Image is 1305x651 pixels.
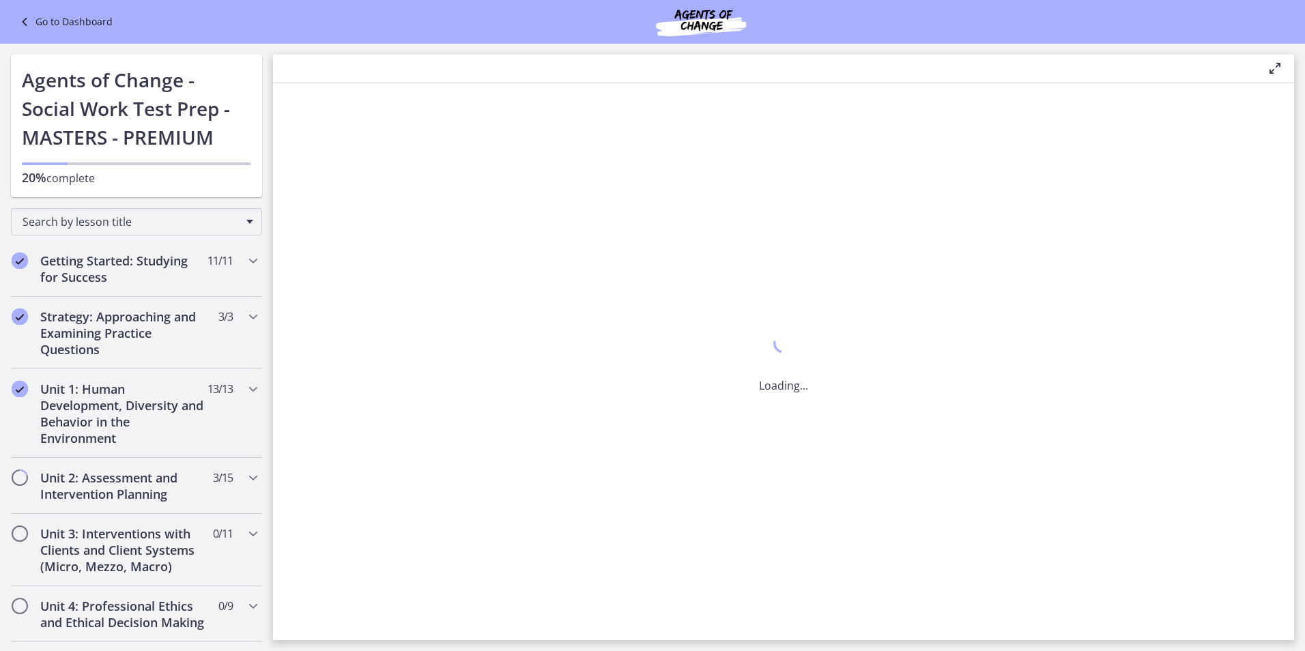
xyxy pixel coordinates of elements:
h2: Getting Started: Studying for Success [40,252,207,285]
p: Loading... [759,377,808,394]
span: 3 / 15 [213,469,233,486]
p: complete [22,169,251,186]
span: Search by lesson title [23,214,240,229]
h2: Unit 2: Assessment and Intervention Planning [40,469,207,502]
i: Completed [12,308,28,325]
img: Agents of Change [619,5,783,38]
span: 13 / 13 [207,381,233,397]
span: 3 / 3 [218,308,233,325]
h2: Unit 3: Interventions with Clients and Client Systems (Micro, Mezzo, Macro) [40,525,207,575]
span: 0 / 11 [213,525,233,542]
a: Go to Dashboard [16,14,113,30]
h2: Strategy: Approaching and Examining Practice Questions [40,308,207,358]
div: 1 [759,330,808,361]
i: Completed [12,252,28,269]
h2: Unit 1: Human Development, Diversity and Behavior in the Environment [40,381,207,446]
span: 20% [22,169,46,186]
h2: Unit 4: Professional Ethics and Ethical Decision Making [40,598,207,631]
div: Search by lesson title [11,208,262,235]
span: 11 / 11 [207,252,233,269]
span: 0 / 9 [218,598,233,614]
h1: Agents of Change - Social Work Test Prep - MASTERS - PREMIUM [22,66,251,151]
i: Completed [12,381,28,397]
